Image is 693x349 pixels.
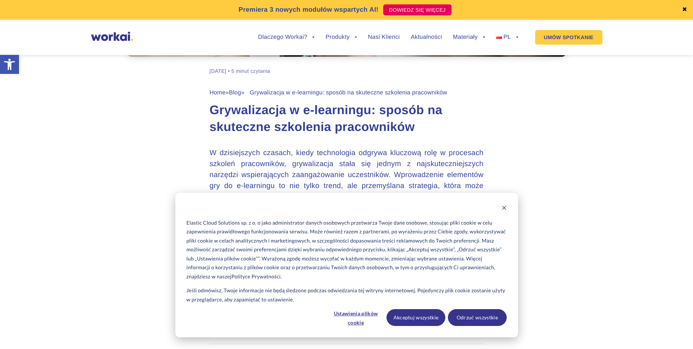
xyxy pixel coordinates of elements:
a: Dlaczego Workai? [258,34,315,40]
button: Dismiss cookie banner [502,204,507,213]
button: Odrzuć wszystkie [448,309,507,326]
div: [DATE] • 5 minut czytania [210,68,270,75]
a: Home [210,90,226,96]
h1: Grywalizacja w e-learningu: sposób na skuteczne szkolenia pracowników [210,102,484,136]
a: Nasi Klienci [368,34,400,40]
iframe: Popup CTA [4,286,201,345]
a: Produkty [325,34,357,40]
button: Ustawienia plików cookie [328,309,384,326]
a: Aktualności [411,34,442,40]
a: Blog [229,90,241,96]
div: Cookie banner [175,193,518,337]
button: Akceptuj wszystkie [387,309,445,326]
a: UMÓW SPOTKANIE [535,30,602,45]
p: Elastic Cloud Solutions sp. z o. o jako administrator danych osobowych przetwarza Twoje dane osob... [186,218,506,281]
a: Polityce Prywatności. [232,272,282,281]
a: Materiały [453,34,485,40]
a: DOWIEDZ SIĘ WIĘCEJ [383,4,452,15]
a: ✖ [682,7,687,13]
span: PL [503,34,511,40]
p: W dzisiejszych czasach, kiedy technologia odgrywa kluczową rolę w procesach szkoleń pracowników, ... [210,147,484,224]
p: Jeśli odmówisz, Twoje informacje nie będą śledzone podczas odwiedzania tej witryny internetowej. ... [186,286,506,304]
a: PL [496,34,518,40]
div: » » Grywalizacja w e-learningu: sposób na skuteczne szkolenia pracowników [210,89,484,96]
p: Premiera 3 nowych modułów wspartych AI! [239,5,378,15]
